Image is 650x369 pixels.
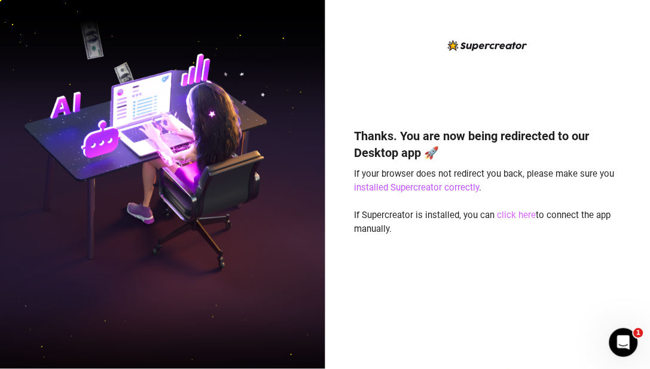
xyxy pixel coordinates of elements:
[497,210,536,220] a: click here
[354,168,614,193] span: If your browser does not redirect you back, please make sure you .
[448,40,527,51] img: logo-BBDzfeDw.svg
[354,128,621,161] h4: Thanks. You are now being redirected to our Desktop app 🚀
[354,210,611,235] span: If Supercreator is installed, you can to connect the app manually.
[634,328,643,338] span: 1
[609,328,638,357] iframe: Intercom live chat
[354,182,479,193] a: installed Supercreator correctly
